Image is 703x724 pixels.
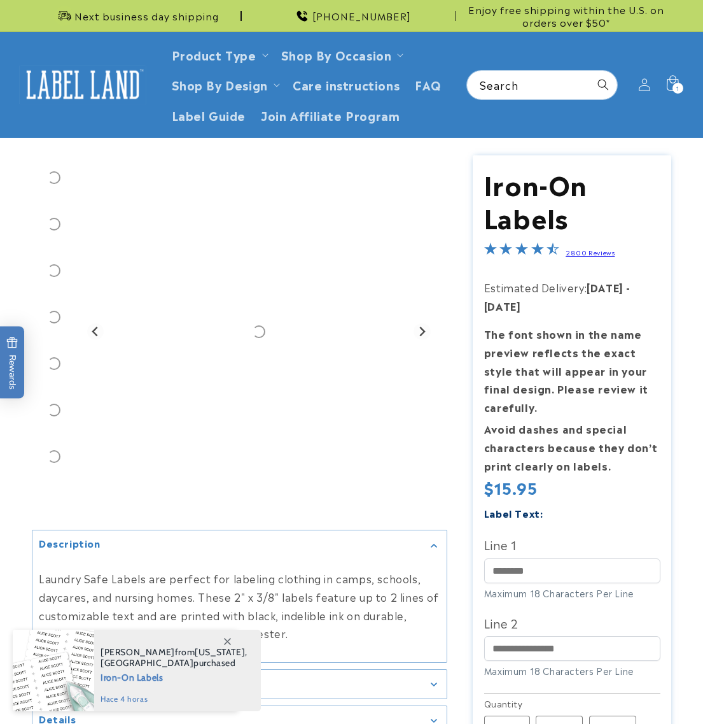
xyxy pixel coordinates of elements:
a: Label Guide [164,100,254,130]
p: Estimated Delivery: [484,278,660,315]
div: Maximum 18 Characters Per Line [484,664,660,678]
legend: Quantity [484,697,524,710]
button: Search [589,71,617,99]
summary: Product Type [164,39,274,69]
a: Care instructions [285,69,407,99]
strong: [DATE] [484,298,521,313]
strong: [DATE] [587,280,623,295]
div: Go to slide 3 [32,248,76,293]
h2: Description [39,537,101,550]
strong: The font shown in the name preview reflects the exact style that will appear in your final design... [484,326,648,415]
span: Shop By Occasion [281,47,392,62]
summary: Shop By Occasion [274,39,409,69]
button: Next slide [414,323,431,340]
span: FAQ [415,77,442,92]
div: Go to slide 7 [32,434,76,479]
span: Join Affiliate Program [261,108,400,122]
a: 2800 Reviews [566,248,615,257]
div: Go to slide 8 [32,481,76,525]
h1: Iron-On Labels [484,167,660,233]
a: Join Affiliate Program [253,100,407,130]
span: [PHONE_NUMBER] [312,10,411,22]
span: 1 [676,83,679,94]
p: Laundry Safe Labels are perfect for labeling clothing in camps, schools, daycares, and nursing ho... [39,569,440,642]
a: Label Land [15,60,151,109]
a: Product Type [172,46,256,63]
strong: Avoid dashes and special characters because they don’t print clearly on labels. [484,421,657,473]
div: Go to slide 5 [32,341,76,386]
button: Go to last slide [87,323,104,340]
label: Label Text: [484,506,543,520]
span: Label Guide [172,108,246,122]
summary: Description [32,530,447,559]
strong: - [626,280,630,295]
span: [US_STATE] [195,646,245,658]
div: Go to slide 2 [32,202,76,246]
span: Care instructions [293,77,400,92]
div: Go to slide 4 [32,295,76,339]
summary: Shop By Design [164,69,285,99]
span: 4.5-star overall rating [484,244,559,259]
span: Next business day shipping [74,10,219,22]
div: Go to slide 1 [32,155,76,200]
a: Shop By Design [172,76,268,93]
span: [PERSON_NAME] [101,646,175,658]
img: Label Land [19,65,146,104]
span: $15.95 [484,478,538,497]
span: from , purchased [101,647,247,669]
span: [GEOGRAPHIC_DATA] [101,657,193,669]
div: Maximum 18 Characters Per Line [484,586,660,600]
label: Line 1 [484,534,660,555]
label: Line 2 [484,613,660,633]
span: Enjoy free shipping within the U.S. on orders over $50* [461,3,671,28]
a: FAQ [407,69,449,99]
div: Go to slide 6 [32,388,76,432]
span: Rewards [6,336,18,389]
